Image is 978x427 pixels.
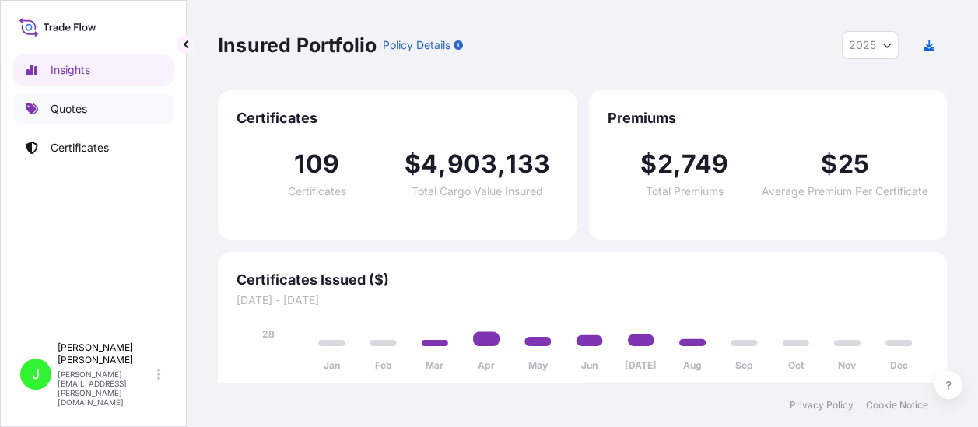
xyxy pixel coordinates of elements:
span: Average Premium Per Certificate [762,186,928,197]
p: [PERSON_NAME][EMAIL_ADDRESS][PERSON_NAME][DOMAIN_NAME] [58,369,154,407]
p: [PERSON_NAME] [PERSON_NAME] [58,341,154,366]
span: Premiums [608,109,929,128]
span: , [673,152,682,177]
span: [DATE] - [DATE] [237,292,928,308]
tspan: Jan [324,359,340,371]
span: , [497,152,506,177]
tspan: Aug [683,359,702,371]
tspan: May [528,359,549,371]
span: Certificates Issued ($) [237,271,928,289]
span: $ [640,152,657,177]
span: 749 [682,152,729,177]
tspan: Nov [838,359,857,371]
span: Certificates [288,186,346,197]
span: 4 [421,152,438,177]
tspan: 28 [262,328,275,340]
a: Quotes [13,93,174,124]
span: 2025 [849,37,876,53]
span: Total Premiums [646,186,724,197]
span: J [32,366,40,382]
span: 903 [447,152,497,177]
span: $ [405,152,421,177]
tspan: [DATE] [625,359,657,371]
a: Privacy Policy [790,399,854,411]
tspan: Apr [478,359,495,371]
span: , [438,152,447,177]
tspan: Jun [581,359,598,371]
a: Certificates [13,132,174,163]
span: 133 [506,152,550,177]
span: Certificates [237,109,558,128]
p: Policy Details [383,37,450,53]
p: Insured Portfolio [218,33,377,58]
p: Quotes [51,101,87,117]
p: Insights [51,62,90,78]
span: Total Cargo Value Insured [412,186,543,197]
span: 109 [294,152,339,177]
tspan: Oct [787,359,804,371]
span: 25 [837,152,868,177]
span: $ [821,152,837,177]
tspan: Sep [735,359,753,371]
span: 2 [657,152,672,177]
tspan: Dec [889,359,907,371]
a: Cookie Notice [866,399,928,411]
button: Year Selector [842,31,899,59]
p: Certificates [51,140,109,156]
tspan: Mar [426,359,443,371]
a: Insights [13,54,174,86]
tspan: Feb [374,359,391,371]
